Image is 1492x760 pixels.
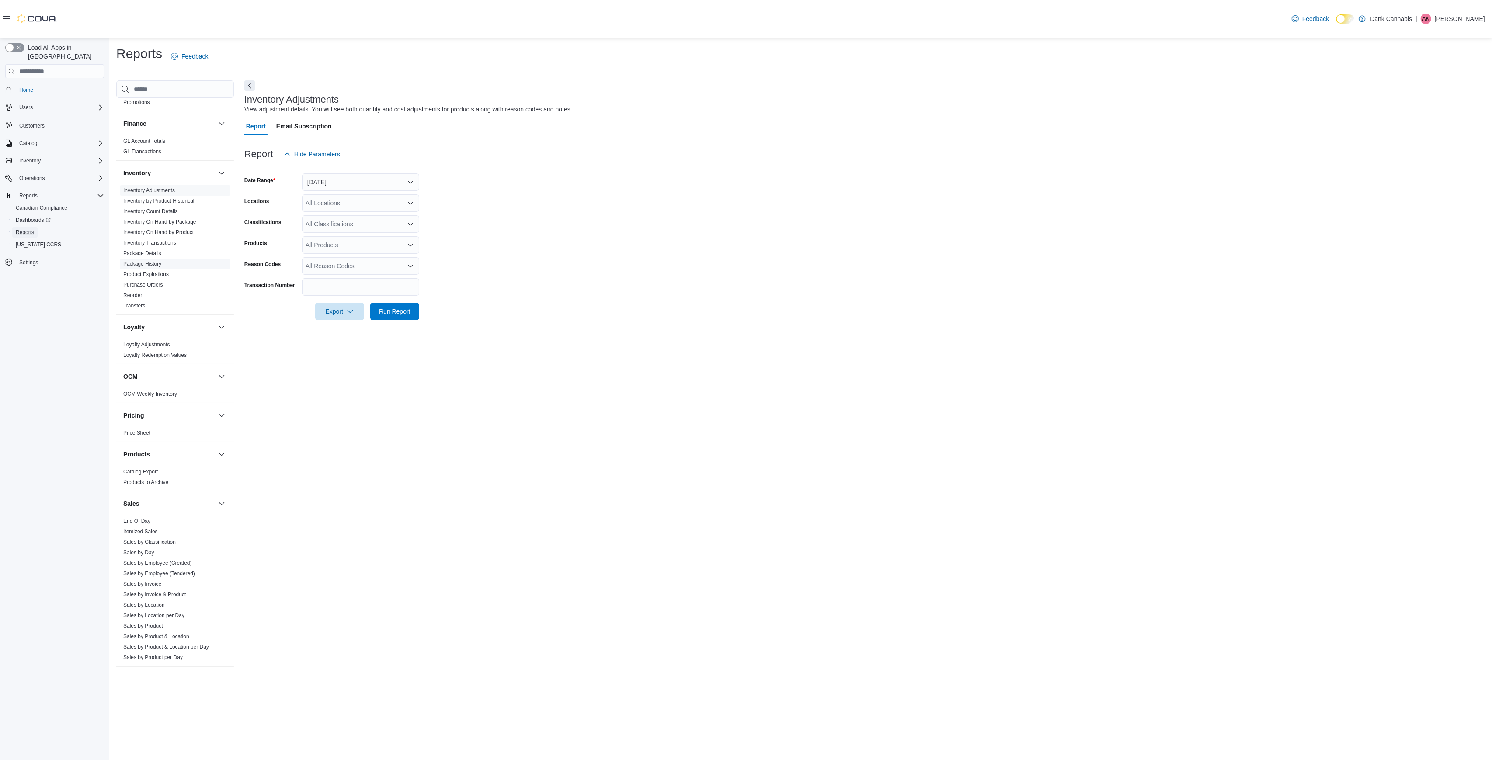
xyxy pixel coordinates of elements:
[123,612,184,619] span: Sales by Location per Day
[123,282,163,288] a: Purchase Orders
[19,259,38,266] span: Settings
[123,591,186,598] span: Sales by Invoice & Product
[16,173,104,183] span: Operations
[123,654,183,661] span: Sales by Product per Day
[123,303,145,309] a: Transfers
[123,208,178,214] a: Inventory Count Details
[123,372,215,381] button: OCM
[9,214,108,226] a: Dashboards
[216,371,227,382] button: OCM
[216,118,227,129] button: Finance
[123,240,176,246] a: Inventory Transactions
[123,138,165,145] span: GL Account Totals
[17,14,57,23] img: Cova
[123,99,150,106] span: Promotions
[2,101,108,114] button: Users
[216,322,227,332] button: Loyalty
[116,136,234,160] div: Finance
[123,450,215,459] button: Products
[123,479,168,486] span: Products to Archive
[12,215,54,225] a: Dashboards
[123,341,170,348] span: Loyalty Adjustments
[123,518,150,524] a: End Of Day
[123,549,154,556] a: Sales by Day
[123,450,150,459] h3: Products
[123,581,161,587] a: Sales by Invoice
[16,102,36,113] button: Users
[216,410,227,421] button: Pricing
[123,539,176,546] span: Sales by Classification
[407,221,414,228] button: Open list of options
[116,45,162,62] h1: Reports
[123,633,189,640] span: Sales by Product & Location
[123,260,161,267] span: Package History
[116,516,234,666] div: Sales
[276,117,332,135] span: Email Subscription
[123,323,145,332] h3: Loyalty
[12,239,104,250] span: Washington CCRS
[244,94,339,105] h3: Inventory Adjustments
[16,138,41,149] button: Catalog
[2,137,108,149] button: Catalog
[16,241,61,248] span: [US_STATE] CCRS
[16,229,34,236] span: Reports
[1370,14,1412,24] p: Dank Cannabis
[123,323,215,332] button: Loyalty
[123,292,142,299] span: Reorder
[244,240,267,247] label: Products
[16,121,48,131] a: Customers
[123,302,145,309] span: Transfers
[123,271,169,277] a: Product Expirations
[244,177,275,184] label: Date Range
[123,499,139,508] h3: Sales
[16,84,104,95] span: Home
[5,80,104,291] nav: Complex example
[2,155,108,167] button: Inventory
[1288,10,1332,28] a: Feedback
[370,303,419,320] button: Run Report
[123,352,187,358] a: Loyalty Redemption Values
[2,119,108,131] button: Customers
[16,120,104,131] span: Customers
[16,138,104,149] span: Catalog
[123,218,196,225] span: Inventory On Hand by Package
[123,250,161,256] a: Package Details
[116,185,234,314] div: Inventory
[123,219,196,225] a: Inventory On Hand by Package
[123,187,175,194] span: Inventory Adjustments
[123,602,165,608] a: Sales by Location
[123,429,150,436] span: Price Sheet
[123,570,195,577] span: Sales by Employee (Tendered)
[244,80,255,91] button: Next
[2,172,108,184] button: Operations
[116,466,234,491] div: Products
[280,145,344,163] button: Hide Parameters
[16,257,42,268] a: Settings
[16,217,51,224] span: Dashboards
[16,102,104,113] span: Users
[294,150,340,159] span: Hide Parameters
[123,138,165,144] a: GL Account Totals
[123,169,151,177] h3: Inventory
[379,307,410,316] span: Run Report
[123,644,209,650] a: Sales by Product & Location per Day
[123,591,186,598] a: Sales by Invoice & Product
[12,203,104,213] span: Canadian Compliance
[12,203,71,213] a: Canadian Compliance
[123,229,194,235] a: Inventory On Hand by Product
[16,204,67,211] span: Canadian Compliance
[167,48,212,65] a: Feedback
[123,411,144,420] h3: Pricing
[19,192,38,199] span: Reports
[123,633,189,639] a: Sales by Product & Location
[19,175,45,182] span: Operations
[1415,14,1417,24] p: |
[315,303,364,320] button: Export
[123,539,176,545] a: Sales by Classification
[123,612,184,618] a: Sales by Location per Day
[12,215,104,225] span: Dashboards
[123,570,195,577] a: Sales by Employee (Tendered)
